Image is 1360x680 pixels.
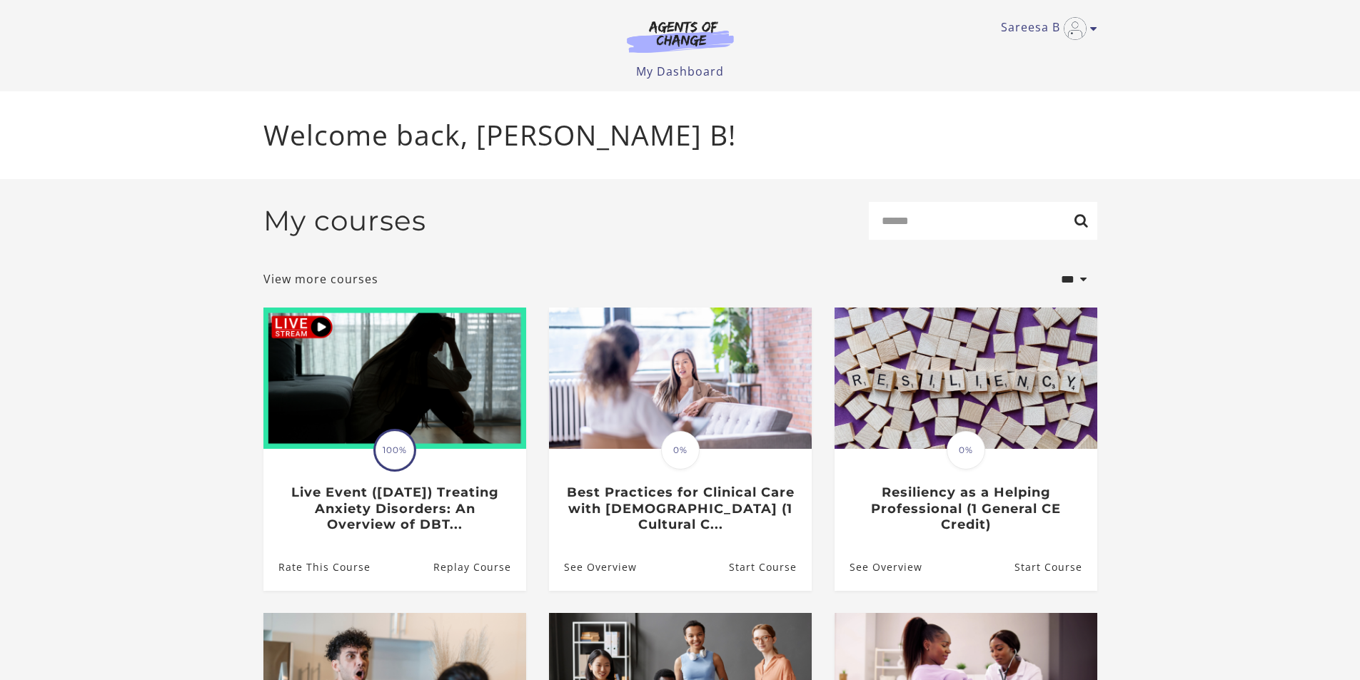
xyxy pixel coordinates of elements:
[433,544,525,590] a: Live Event (8/22/25) Treating Anxiety Disorders: An Overview of DBT...: Resume Course
[636,64,724,79] a: My Dashboard
[263,544,371,590] a: Live Event (8/22/25) Treating Anxiety Disorders: An Overview of DBT...: Rate This Course
[947,431,985,470] span: 0%
[835,544,922,590] a: Resiliency as a Helping Professional (1 General CE Credit): See Overview
[263,114,1097,156] p: Welcome back, [PERSON_NAME] B!
[549,544,637,590] a: Best Practices for Clinical Care with Asian Americans (1 Cultural C...: See Overview
[1014,544,1097,590] a: Resiliency as a Helping Professional (1 General CE Credit): Resume Course
[263,204,426,238] h2: My courses
[612,20,749,53] img: Agents of Change Logo
[1001,17,1090,40] a: Toggle menu
[376,431,414,470] span: 100%
[564,484,796,533] h3: Best Practices for Clinical Care with [DEMOGRAPHIC_DATA] (1 Cultural C...
[263,270,378,288] a: View more courses
[728,544,811,590] a: Best Practices for Clinical Care with Asian Americans (1 Cultural C...: Resume Course
[278,484,510,533] h3: Live Event ([DATE]) Treating Anxiety Disorders: An Overview of DBT...
[661,431,700,470] span: 0%
[850,484,1082,533] h3: Resiliency as a Helping Professional (1 General CE Credit)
